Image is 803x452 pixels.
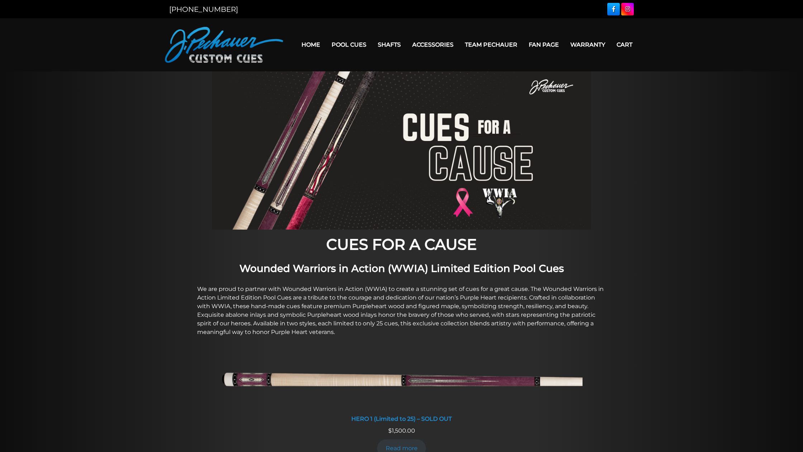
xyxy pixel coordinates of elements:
[565,36,611,54] a: Warranty
[388,427,415,434] span: 1,500.00
[407,36,459,54] a: Accessories
[169,5,238,14] a: [PHONE_NUMBER]
[326,235,477,254] strong: CUES FOR A CAUSE
[296,36,326,54] a: Home
[523,36,565,54] a: Fan Page
[220,351,583,411] img: HERO 1 (Limited to 25) - SOLD OUT
[220,351,583,427] a: HERO 1 (Limited to 25) - SOLD OUT HERO 1 (Limited to 25) – SOLD OUT
[197,285,606,336] p: We are proud to partner with Wounded Warriors in Action (WWIA) to create a stunning set of cues f...
[611,36,638,54] a: Cart
[220,415,583,422] div: HERO 1 (Limited to 25) – SOLD OUT
[372,36,407,54] a: Shafts
[326,36,372,54] a: Pool Cues
[459,36,523,54] a: Team Pechauer
[165,27,283,63] img: Pechauer Custom Cues
[388,427,392,434] span: $
[239,262,564,274] strong: Wounded Warriors in Action (WWIA) Limited Edition Pool Cues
